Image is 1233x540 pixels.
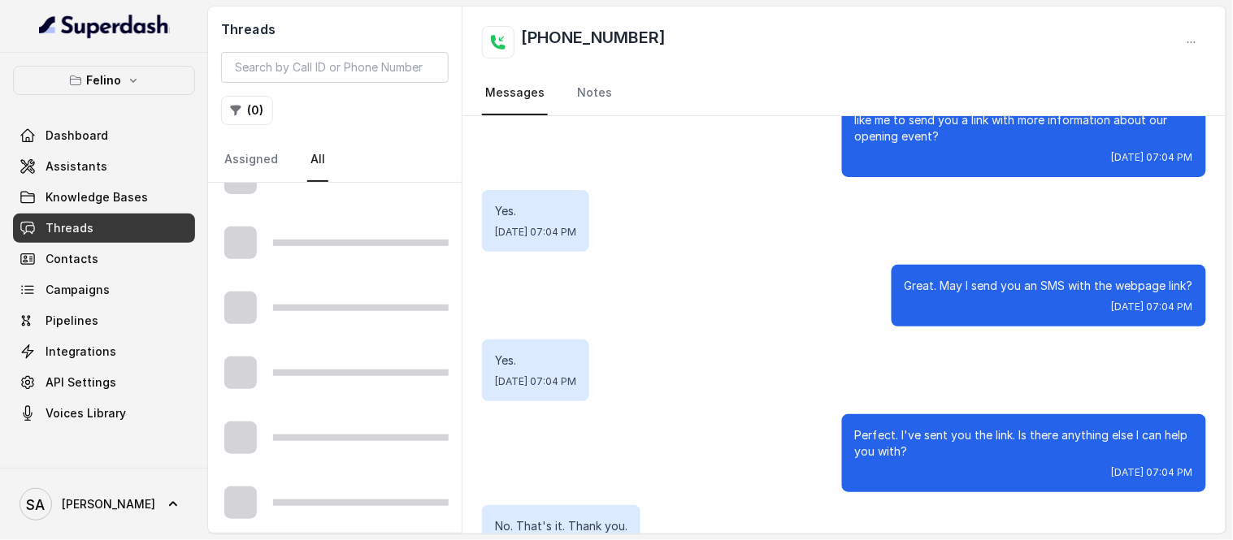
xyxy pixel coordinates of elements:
span: Campaigns [46,282,110,298]
button: Felino [13,66,195,95]
p: No. That's it. Thank you. [495,518,627,534]
span: [DATE] 07:04 PM [1112,466,1193,479]
span: [DATE] 07:04 PM [1112,151,1193,164]
span: [PERSON_NAME] [62,496,155,512]
span: Knowledge Bases [46,189,148,205]
span: Integrations [46,343,116,360]
a: Assigned [221,138,281,182]
a: All [307,138,328,182]
p: Yes. [495,203,576,219]
span: Assistants [46,158,107,175]
a: Dashboard [13,121,195,150]
a: Integrations [13,337,195,366]
img: light.svg [39,13,170,39]
p: Great. May I send you an SMS with the webpage link? [905,278,1193,294]
span: Dashboard [46,127,108,144]
p: We're opening at four PM on September fifteenth. Would you like me to send you a link with more i... [855,96,1193,145]
span: [DATE] 07:04 PM [495,375,576,388]
span: [DATE] 07:04 PM [1112,300,1193,313]
a: [PERSON_NAME] [13,482,195,527]
a: Messages [482,71,548,115]
a: API Settings [13,368,195,397]
a: Voices Library [13,399,195,428]
span: Threads [46,220,93,236]
a: Notes [574,71,615,115]
span: Pipelines [46,313,98,329]
span: Contacts [46,251,98,267]
nav: Tabs [221,138,449,182]
a: Campaigns [13,275,195,305]
a: Knowledge Bases [13,183,195,212]
button: (0) [221,96,273,125]
span: [DATE] 07:04 PM [495,226,576,239]
span: Voices Library [46,405,126,421]
a: Threads [13,214,195,243]
span: API Settings [46,374,116,391]
nav: Tabs [482,71,1206,115]
h2: [PHONE_NUMBER] [521,26,666,58]
a: Assistants [13,152,195,181]
a: Pipelines [13,306,195,335]
text: SA [27,496,46,513]
p: Perfect. I've sent you the link. Is there anything else I can help you with? [855,427,1193,460]
h2: Threads [221,19,449,39]
p: Yes. [495,352,576,369]
a: Contacts [13,244,195,274]
p: Felino [87,71,122,90]
input: Search by Call ID or Phone Number [221,52,449,83]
